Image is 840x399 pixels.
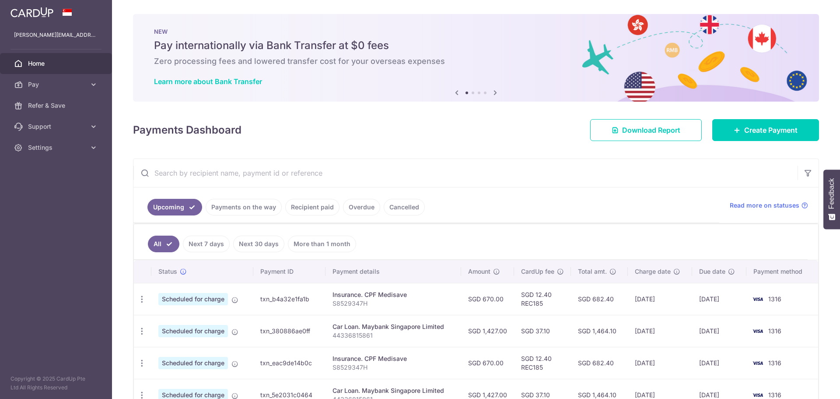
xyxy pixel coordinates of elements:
a: Next 30 days [233,236,284,252]
div: Car Loan. Maybank Singapore Limited [332,322,454,331]
span: Status [158,267,177,276]
p: NEW [154,28,798,35]
span: 1316 [768,295,781,303]
td: SGD 12.40 REC185 [514,347,571,379]
h5: Pay internationally via Bank Transfer at $0 fees [154,39,798,53]
p: S8529347H [332,363,454,372]
a: Create Payment [712,119,819,141]
td: SGD 670.00 [461,347,514,379]
img: Bank Card [749,326,766,336]
a: Payments on the way [206,199,282,215]
p: 44336815861 [332,331,454,340]
span: Settings [28,143,86,152]
td: [DATE] [628,283,692,315]
span: Total amt. [578,267,607,276]
span: Feedback [828,178,836,209]
p: S8529347H [332,299,454,308]
span: 1316 [768,391,781,399]
span: Read more on statuses [730,201,799,210]
span: Support [28,122,86,131]
span: Pay [28,80,86,89]
img: Bank transfer banner [133,14,819,102]
span: Amount [468,267,490,276]
td: txn_eac9de14b0c [253,347,325,379]
img: Bank Card [749,294,766,304]
td: txn_b4a32e1fa1b [253,283,325,315]
a: Read more on statuses [730,201,808,210]
span: CardUp fee [521,267,554,276]
div: Insurance. CPF Medisave [332,354,454,363]
td: [DATE] [628,315,692,347]
span: Scheduled for charge [158,293,228,305]
td: SGD 682.40 [571,347,628,379]
a: Cancelled [384,199,425,215]
td: SGD 1,464.10 [571,315,628,347]
span: Create Payment [744,125,798,135]
td: [DATE] [692,315,746,347]
td: SGD 670.00 [461,283,514,315]
h4: Payments Dashboard [133,122,241,138]
td: [DATE] [628,347,692,379]
iframe: Opens a widget where you can find more information [784,373,831,395]
span: 1316 [768,327,781,335]
a: Next 7 days [183,236,230,252]
input: Search by recipient name, payment id or reference [133,159,798,187]
span: Due date [699,267,725,276]
img: Bank Card [749,358,766,368]
th: Payment method [746,260,818,283]
img: CardUp [10,7,53,18]
div: Car Loan. Maybank Singapore Limited [332,386,454,395]
a: Recipient paid [285,199,339,215]
td: [DATE] [692,347,746,379]
span: Scheduled for charge [158,325,228,337]
span: Charge date [635,267,671,276]
td: txn_380886ae0ff [253,315,325,347]
span: 1316 [768,359,781,367]
a: All [148,236,179,252]
span: Home [28,59,86,68]
a: Learn more about Bank Transfer [154,77,262,86]
h6: Zero processing fees and lowered transfer cost for your overseas expenses [154,56,798,67]
td: SGD 1,427.00 [461,315,514,347]
span: Refer & Save [28,101,86,110]
div: Insurance. CPF Medisave [332,290,454,299]
span: Scheduled for charge [158,357,228,369]
a: Upcoming [147,199,202,215]
button: Feedback - Show survey [823,169,840,229]
td: [DATE] [692,283,746,315]
th: Payment ID [253,260,325,283]
a: More than 1 month [288,236,356,252]
th: Payment details [325,260,461,283]
p: [PERSON_NAME][EMAIL_ADDRESS][DOMAIN_NAME] [14,31,98,39]
td: SGD 12.40 REC185 [514,283,571,315]
td: SGD 37.10 [514,315,571,347]
td: SGD 682.40 [571,283,628,315]
a: Overdue [343,199,380,215]
a: Download Report [590,119,702,141]
span: Download Report [622,125,680,135]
